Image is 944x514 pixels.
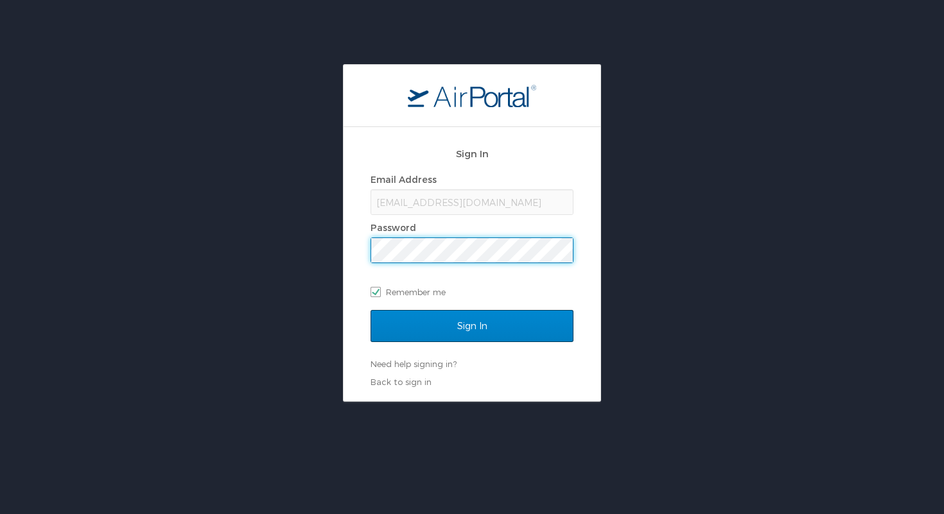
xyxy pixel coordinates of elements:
label: Email Address [371,174,437,185]
a: Need help signing in? [371,359,457,369]
h2: Sign In [371,146,573,161]
label: Password [371,222,416,233]
input: Sign In [371,310,573,342]
img: logo [408,84,536,107]
a: Back to sign in [371,377,432,387]
label: Remember me [371,282,573,302]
